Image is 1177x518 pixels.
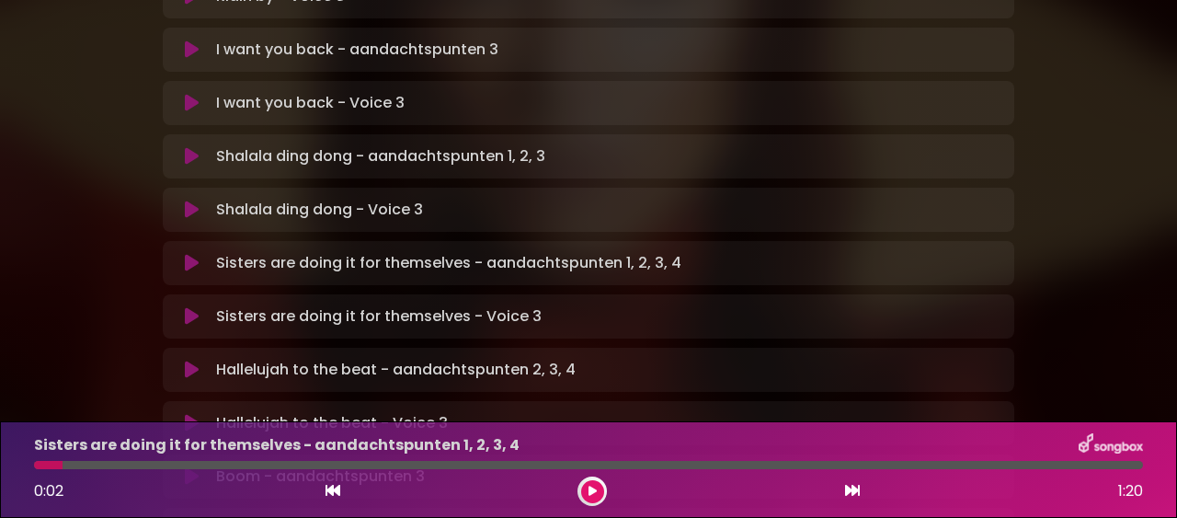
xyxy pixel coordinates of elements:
p: I want you back - Voice 3 [216,92,405,114]
p: Sisters are doing it for themselves - Voice 3 [216,305,542,328]
p: Hallelujah to the beat - aandachtspunten 2, 3, 4 [216,359,576,381]
span: 1:20 [1118,480,1143,502]
p: Sisters are doing it for themselves - aandachtspunten 1, 2, 3, 4 [216,252,681,274]
img: songbox-logo-white.png [1079,433,1143,457]
p: Shalala ding dong - Voice 3 [216,199,423,221]
p: Shalala ding dong - aandachtspunten 1, 2, 3 [216,145,545,167]
p: Hallelujah to the beat - Voice 3 [216,412,448,434]
p: Sisters are doing it for themselves - aandachtspunten 1, 2, 3, 4 [34,434,520,456]
p: I want you back - aandachtspunten 3 [216,39,498,61]
span: 0:02 [34,480,63,501]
